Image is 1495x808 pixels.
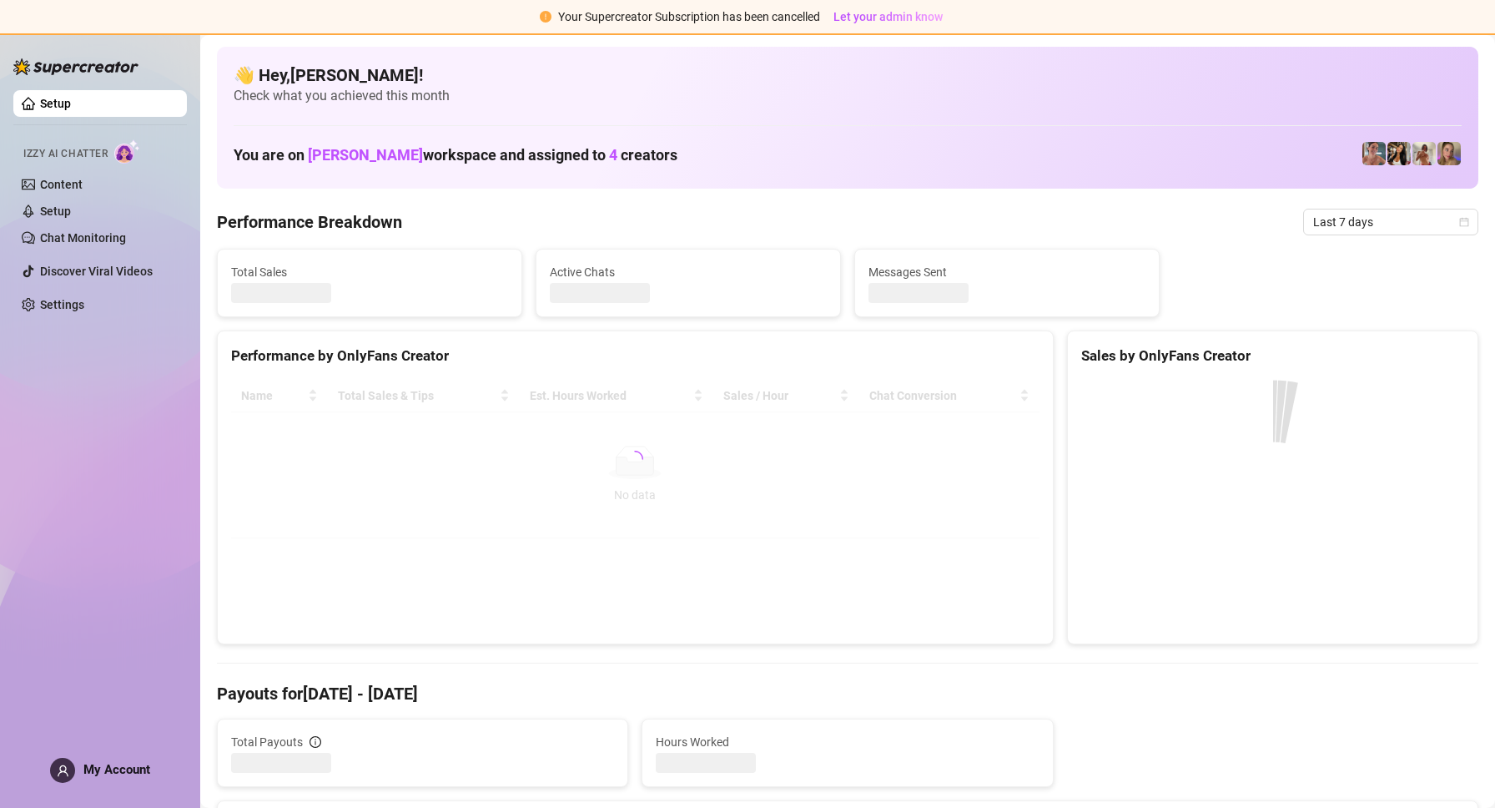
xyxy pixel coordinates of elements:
span: Last 7 days [1313,210,1468,235]
div: Sales by OnlyFans Creator [1081,345,1464,367]
img: Cherry [1437,142,1461,165]
span: Your Supercreator Subscription has been cancelled [558,10,820,23]
span: [PERSON_NAME] [308,146,423,164]
a: Chat Monitoring [40,231,126,245]
span: My Account [83,762,150,777]
span: exclamation-circle [540,11,551,23]
span: calendar [1459,217,1469,227]
img: AI Chatter [114,139,140,164]
span: info-circle [310,736,321,748]
a: Setup [40,205,71,218]
img: logo-BBDzfeDw.svg [13,58,138,75]
span: user [57,765,69,777]
button: Let your admin know [827,7,949,27]
h1: You are on workspace and assigned to creators [234,146,677,164]
span: Messages Sent [868,263,1145,281]
div: Performance by OnlyFans Creator [231,345,1039,367]
img: Green [1412,142,1436,165]
span: Total Payouts [231,733,303,751]
a: Discover Viral Videos [40,265,153,278]
a: Content [40,178,83,191]
span: Active Chats [550,263,827,281]
span: Hours Worked [656,733,1039,751]
span: Let your admin know [833,10,943,23]
span: loading [625,449,645,469]
span: 4 [609,146,617,164]
a: Settings [40,298,84,311]
span: Total Sales [231,263,508,281]
h4: Performance Breakdown [217,210,402,234]
img: AdelDahan [1387,142,1411,165]
a: Setup [40,97,71,110]
img: Yarden [1362,142,1386,165]
h4: 👋 Hey, [PERSON_NAME] ! [234,63,1462,87]
h4: Payouts for [DATE] - [DATE] [217,682,1478,705]
span: Izzy AI Chatter [23,146,108,162]
span: Check what you achieved this month [234,87,1462,105]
